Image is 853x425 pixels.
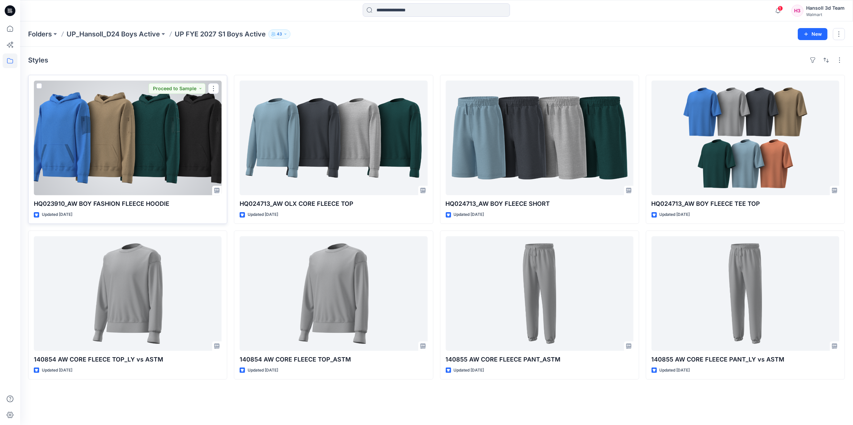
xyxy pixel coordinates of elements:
[652,199,839,208] p: HQ024713_AW BOY FLEECE TEE TOP
[34,355,222,364] p: 140854 AW CORE FLEECE TOP_LY vs ASTM
[28,29,52,39] a: Folders
[268,29,290,39] button: 43
[34,199,222,208] p: HQ023910_AW BOY FASHION FLEECE HOODIE
[454,367,484,374] p: Updated [DATE]
[248,211,278,218] p: Updated [DATE]
[42,211,72,218] p: Updated [DATE]
[652,81,839,195] a: HQ024713_AW BOY FLEECE TEE TOP
[660,211,690,218] p: Updated [DATE]
[806,12,845,17] div: Walmart
[806,4,845,12] div: Hansoll 3d Team
[446,355,633,364] p: 140855 AW CORE FLEECE PANT_ASTM
[446,81,633,195] a: HQ024713_AW BOY FLEECE SHORT
[791,5,803,17] div: H3
[34,236,222,351] a: 140854 AW CORE FLEECE TOP_LY vs ASTM
[277,30,282,38] p: 43
[660,367,690,374] p: Updated [DATE]
[798,28,828,40] button: New
[652,236,839,351] a: 140855 AW CORE FLEECE PANT_LY vs ASTM
[446,199,633,208] p: HQ024713_AW BOY FLEECE SHORT
[240,355,427,364] p: 140854 AW CORE FLEECE TOP_ASTM
[34,81,222,195] a: HQ023910_AW BOY FASHION FLEECE HOODIE
[240,236,427,351] a: 140854 AW CORE FLEECE TOP_ASTM
[240,81,427,195] a: HQ024713_AW OLX CORE FLEECE TOP
[652,355,839,364] p: 140855 AW CORE FLEECE PANT_LY vs ASTM
[240,199,427,208] p: HQ024713_AW OLX CORE FLEECE TOP
[446,236,633,351] a: 140855 AW CORE FLEECE PANT_ASTM
[454,211,484,218] p: Updated [DATE]
[778,6,783,11] span: 1
[248,367,278,374] p: Updated [DATE]
[42,367,72,374] p: Updated [DATE]
[175,29,266,39] p: UP FYE 2027 S1 Boys Active
[67,29,160,39] a: UP_Hansoll_D24 Boys Active
[28,56,48,64] h4: Styles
